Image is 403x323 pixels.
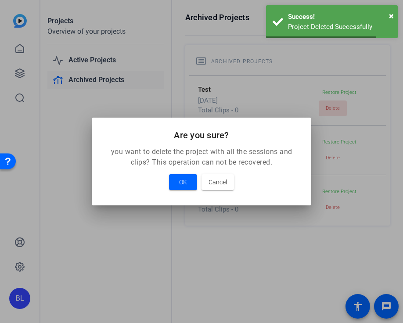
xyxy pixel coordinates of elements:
[209,177,227,187] span: Cancel
[288,12,391,22] div: Success!
[288,22,391,32] div: Project Deleted Successfully
[201,174,234,190] button: Cancel
[169,174,197,190] button: OK
[102,128,301,142] h2: Are you sure?
[389,9,394,22] button: Close
[179,177,187,187] span: OK
[102,147,301,168] p: you want to delete the project with all the sessions and clips? This operation can not be recovered.
[389,11,394,21] span: ×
